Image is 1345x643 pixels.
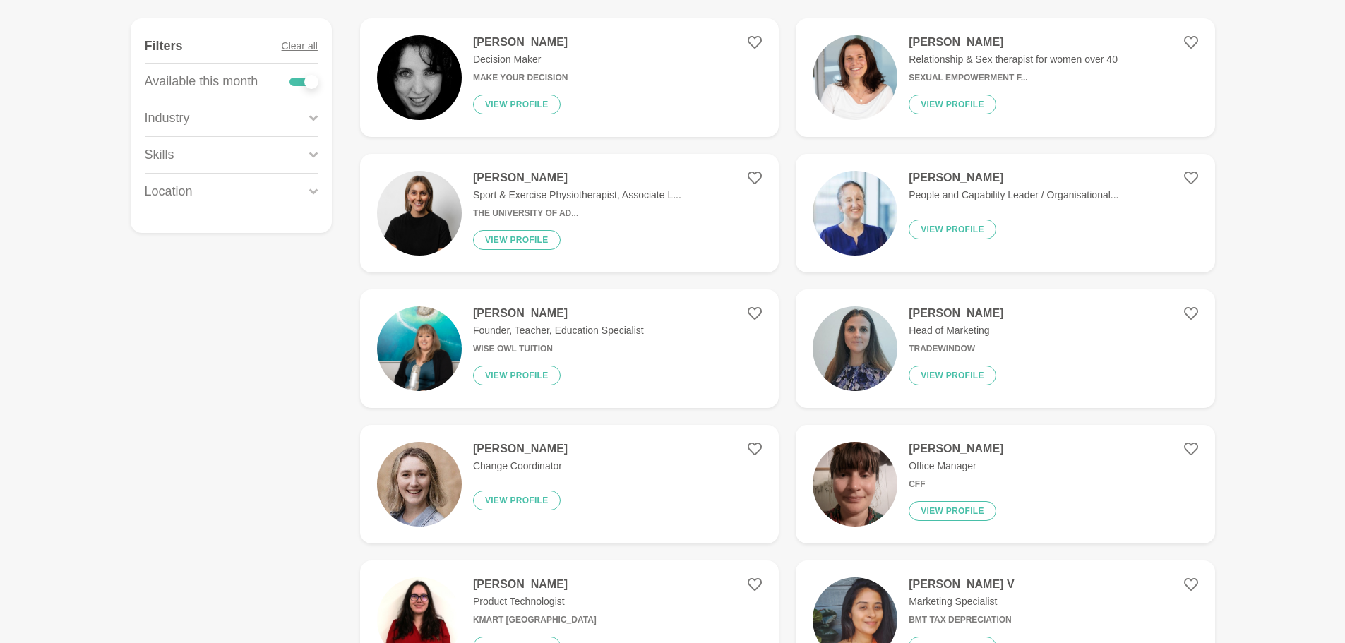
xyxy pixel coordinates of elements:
[473,459,568,474] p: Change Coordinator
[145,38,183,54] h4: Filters
[909,479,1003,490] h6: CFF
[796,289,1214,408] a: [PERSON_NAME]Head of MarketingTradeWindowView profile
[377,442,462,527] img: 7ca197b7280667f3ade55fbc12832dd1d200de21-430x430.jpg
[145,182,193,201] p: Location
[909,73,1118,83] h6: Sexual Empowerment f...
[909,615,1014,625] h6: BMT Tax Depreciation
[909,35,1118,49] h4: [PERSON_NAME]
[360,425,779,543] a: [PERSON_NAME]Change CoordinatorView profile
[473,208,681,219] h6: The University of Ad...
[909,501,996,521] button: View profile
[145,109,190,128] p: Industry
[377,171,462,256] img: 523c368aa158c4209afe732df04685bb05a795a5-1125x1128.jpg
[909,577,1014,591] h4: [PERSON_NAME] V
[473,577,597,591] h4: [PERSON_NAME]
[473,73,568,83] h6: Make Your Decision
[813,306,897,391] img: c724776dc99761a00405e7ba7396f8f6c669588d-432x432.jpg
[473,366,561,385] button: View profile
[473,171,681,185] h4: [PERSON_NAME]
[473,615,597,625] h6: Kmart [GEOGRAPHIC_DATA]
[360,289,779,408] a: [PERSON_NAME]Founder, Teacher, Education SpecialistWise Owl TuitionView profile
[909,344,1003,354] h6: TradeWindow
[473,442,568,456] h4: [PERSON_NAME]
[360,154,779,272] a: [PERSON_NAME]Sport & Exercise Physiotherapist, Associate L...The University of Ad...View profile
[813,171,897,256] img: 6c7e47c16492af589fd1d5b58525654ea3920635-256x256.jpg
[909,171,1118,185] h4: [PERSON_NAME]
[145,72,258,91] p: Available this month
[909,442,1003,456] h4: [PERSON_NAME]
[796,425,1214,543] a: [PERSON_NAME]Office ManagerCFFView profile
[909,594,1014,609] p: Marketing Specialist
[473,306,644,320] h4: [PERSON_NAME]
[909,459,1003,474] p: Office Manager
[796,18,1214,137] a: [PERSON_NAME]Relationship & Sex therapist for women over 40Sexual Empowerment f...View profile
[473,230,561,250] button: View profile
[909,306,1003,320] h4: [PERSON_NAME]
[473,95,561,114] button: View profile
[473,52,568,67] p: Decision Maker
[796,154,1214,272] a: [PERSON_NAME]People and Capability Leader / Organisational...View profile
[473,491,561,510] button: View profile
[473,188,681,203] p: Sport & Exercise Physiotherapist, Associate L...
[909,323,1003,338] p: Head of Marketing
[145,145,174,164] p: Skills
[473,344,644,354] h6: Wise Owl Tuition
[377,306,462,391] img: a530bc8d2a2e0627e4f81662508317a5eb6ed64f-4000x6000.jpg
[909,220,996,239] button: View profile
[282,30,318,63] button: Clear all
[473,594,597,609] p: Product Technologist
[360,18,779,137] a: [PERSON_NAME]Decision MakerMake Your DecisionView profile
[813,442,897,527] img: 5f0dd2c04663e1a53394ba4d4fc08dca778c01c3-2417x3079.jpg
[473,35,568,49] h4: [PERSON_NAME]
[377,35,462,120] img: 443bca476f7facefe296c2c6ab68eb81e300ea47-400x400.jpg
[909,366,996,385] button: View profile
[909,188,1118,203] p: People and Capability Leader / Organisational...
[909,95,996,114] button: View profile
[813,35,897,120] img: d6e4e6fb47c6b0833f5b2b80120bcf2f287bc3aa-2570x2447.jpg
[473,323,644,338] p: Founder, Teacher, Education Specialist
[909,52,1118,67] p: Relationship & Sex therapist for women over 40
